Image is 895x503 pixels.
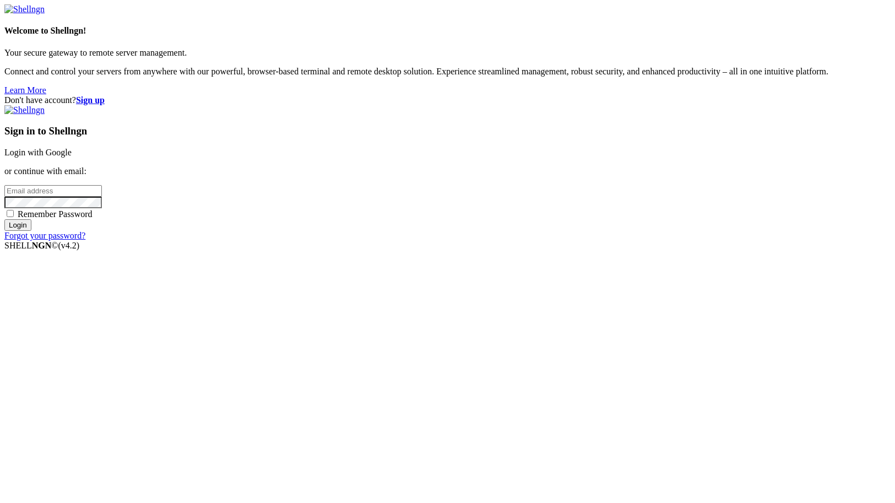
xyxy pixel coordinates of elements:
b: NGN [32,241,52,250]
a: Sign up [76,95,105,105]
h4: Welcome to Shellngn! [4,26,891,36]
span: SHELL © [4,241,79,250]
h3: Sign in to Shellngn [4,125,891,137]
span: 4.2.0 [58,241,80,250]
img: Shellngn [4,4,45,14]
div: Don't have account? [4,95,891,105]
a: Forgot your password? [4,231,85,240]
p: Connect and control your servers from anywhere with our powerful, browser-based terminal and remo... [4,67,891,77]
input: Login [4,219,31,231]
p: Your secure gateway to remote server management. [4,48,891,58]
input: Email address [4,185,102,197]
span: Remember Password [18,209,93,219]
input: Remember Password [7,210,14,217]
img: Shellngn [4,105,45,115]
p: or continue with email: [4,166,891,176]
a: Learn More [4,85,46,95]
a: Login with Google [4,148,72,157]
